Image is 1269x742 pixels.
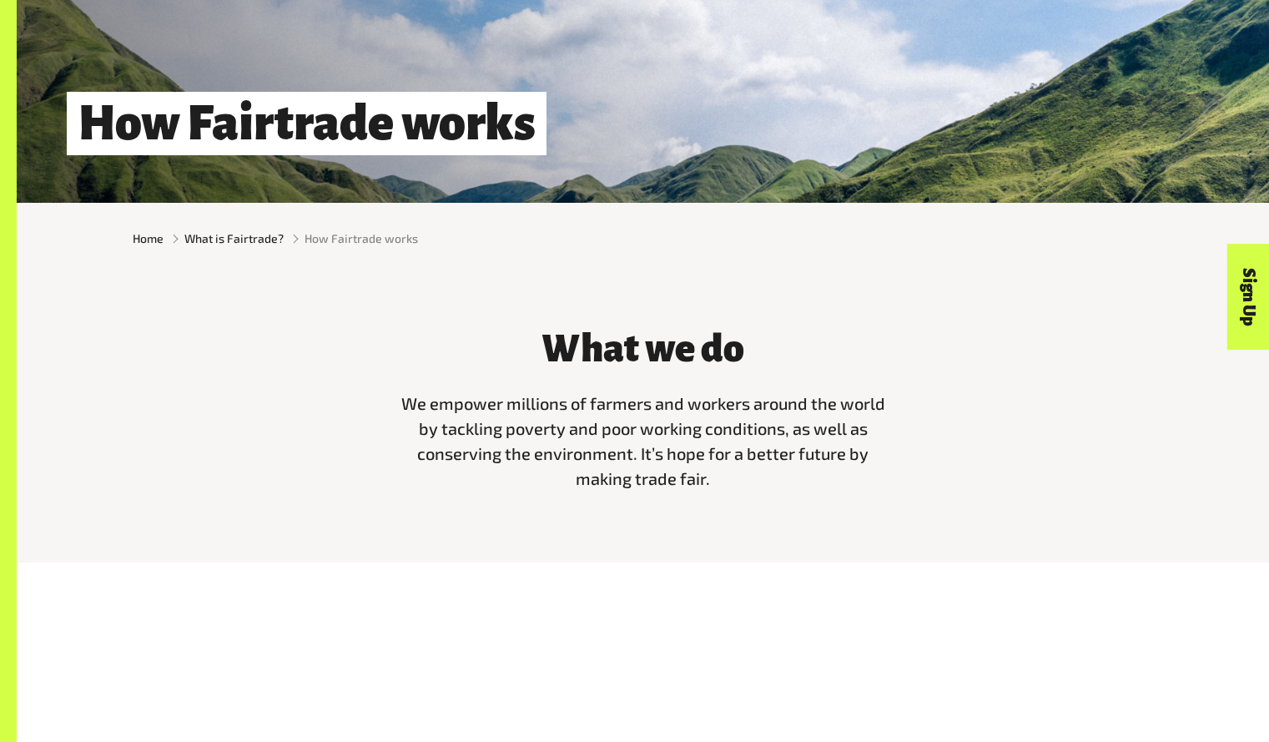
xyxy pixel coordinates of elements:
[133,230,164,247] a: Home
[67,92,546,156] h1: How Fairtrade works
[184,230,284,247] a: What is Fairtrade?
[393,328,894,370] h3: What we do
[305,230,418,247] span: How Fairtrade works
[401,393,885,488] span: We empower millions of farmers and workers around the world by tackling poverty and poor working ...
